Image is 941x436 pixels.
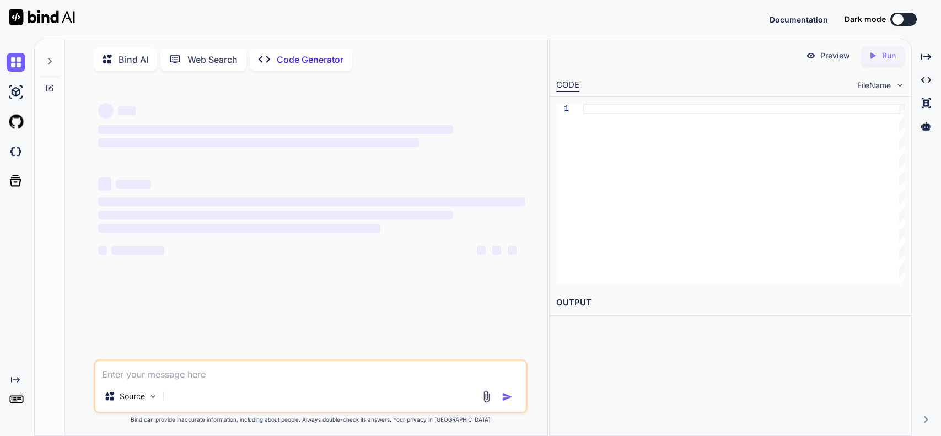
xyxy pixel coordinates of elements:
span: Dark mode [845,14,886,25]
span: ‌ [492,246,501,255]
span: ‌ [98,211,453,219]
img: chat [7,53,25,72]
span: FileName [857,80,891,91]
span: ‌ [98,197,526,206]
span: ‌ [111,246,164,255]
p: Bind can provide inaccurate information, including about people. Always double-check its answers.... [94,416,528,424]
img: icon [502,391,513,402]
img: githubLight [7,112,25,131]
img: Pick Models [148,392,158,401]
div: 1 [556,104,569,114]
h2: OUTPUT [550,290,911,316]
span: ‌ [98,177,111,191]
p: Run [882,50,896,61]
span: ‌ [98,138,419,147]
button: Documentation [770,14,828,25]
span: ‌ [98,103,114,119]
p: Source [120,391,145,402]
span: ‌ [508,246,517,255]
span: ‌ [116,180,151,189]
span: ‌ [98,125,453,134]
img: chevron down [895,80,905,90]
span: ‌ [98,224,380,233]
span: ‌ [477,246,486,255]
p: Code Generator [277,53,343,66]
div: CODE [556,79,579,92]
img: preview [806,51,816,61]
span: Documentation [770,15,828,24]
img: attachment [480,390,493,403]
span: ‌ [98,246,107,255]
img: darkCloudIdeIcon [7,142,25,161]
p: Preview [820,50,850,61]
p: Web Search [187,53,238,66]
span: ‌ [118,106,136,115]
img: ai-studio [7,83,25,101]
p: Bind AI [119,53,148,66]
img: Bind AI [9,9,75,25]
